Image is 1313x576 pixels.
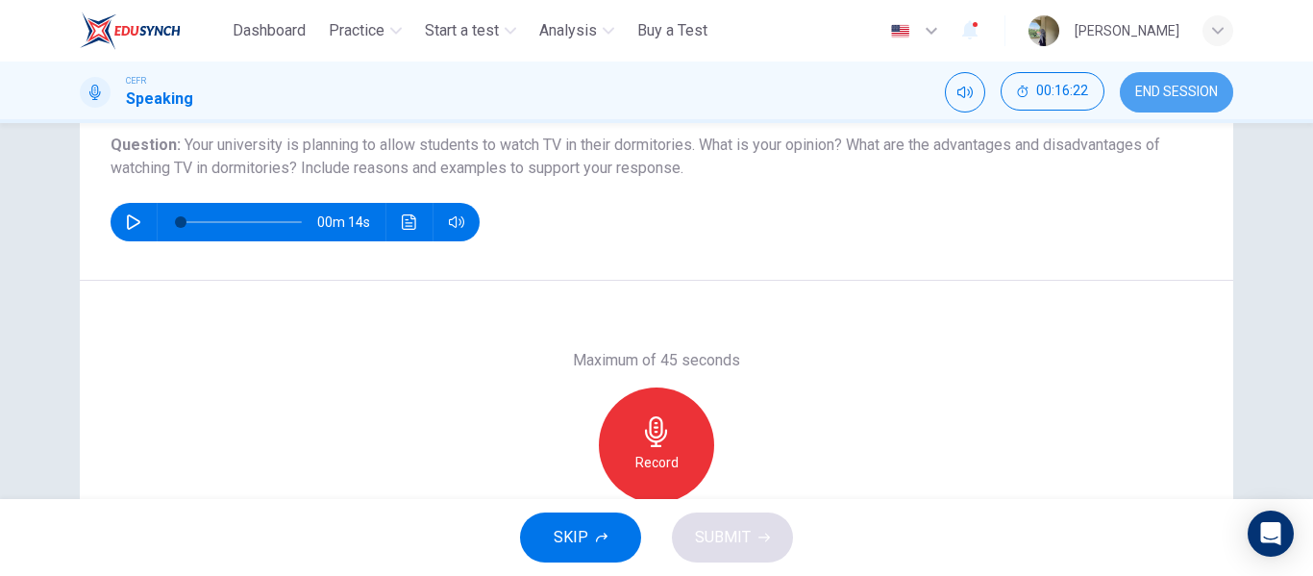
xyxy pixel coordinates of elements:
[888,24,912,38] img: en
[301,159,683,177] span: Include reasons and examples to support your response.
[111,134,1202,180] h6: Question :
[126,74,146,88] span: CEFR
[80,12,225,50] a: ELTC logo
[1001,72,1104,111] button: 00:16:22
[1075,19,1179,42] div: [PERSON_NAME]
[417,13,524,48] button: Start a test
[1036,84,1088,99] span: 00:16:22
[126,88,193,111] h1: Speaking
[111,136,1160,177] span: Your university is planning to allow students to watch TV in their dormitories. What is your opin...
[539,19,597,42] span: Analysis
[637,19,707,42] span: Buy a Test
[1001,72,1104,113] div: Hide
[80,12,181,50] img: ELTC logo
[329,19,384,42] span: Practice
[1248,511,1294,557] div: Open Intercom Messenger
[532,13,622,48] button: Analysis
[1120,72,1233,113] button: END SESSION
[554,524,588,551] span: SKIP
[317,203,385,241] span: 00m 14s
[394,203,425,241] button: Click to see the audio transcription
[1135,85,1218,100] span: END SESSION
[520,513,641,563] button: SKIP
[599,388,714,503] button: Record
[573,349,740,372] h6: Maximum of 45 seconds
[945,72,985,113] div: Mute
[321,13,409,48] button: Practice
[233,19,306,42] span: Dashboard
[635,451,679,474] h6: Record
[630,13,715,48] button: Buy a Test
[425,19,499,42] span: Start a test
[225,13,313,48] button: Dashboard
[1028,15,1059,46] img: Profile picture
